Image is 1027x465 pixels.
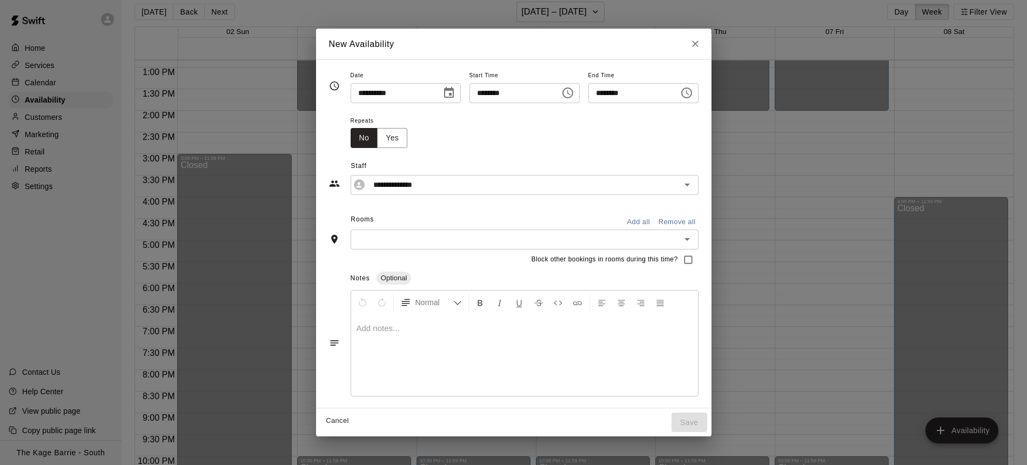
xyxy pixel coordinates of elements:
button: Format Bold [471,293,489,312]
button: Insert Link [568,293,587,312]
button: Format Strikethrough [529,293,548,312]
span: Notes [351,274,370,282]
button: No [351,128,378,148]
button: Open [680,177,695,192]
span: Repeats [351,114,417,129]
span: Normal [415,297,453,308]
span: Staff [351,158,698,175]
span: Block other bookings in rooms during this time? [532,254,678,265]
button: Formatting Options [396,293,466,312]
button: Left Align [593,293,611,312]
button: Cancel [320,413,355,429]
svg: Timing [329,80,340,91]
span: Date [351,69,461,83]
button: Center Align [612,293,630,312]
svg: Staff [329,178,340,189]
button: Add all [621,214,656,231]
button: Insert Code [549,293,567,312]
button: Open [680,232,695,247]
button: Undo [353,293,372,312]
span: Start Time [469,69,580,83]
button: Justify Align [651,293,669,312]
button: Format Italics [491,293,509,312]
button: Choose time, selected time is 8:15 PM [676,82,697,104]
div: outlined button group [351,128,408,148]
svg: Rooms [329,234,340,245]
button: Format Underline [510,293,528,312]
span: End Time [588,69,699,83]
button: Right Align [632,293,650,312]
button: Choose date, selected date is Nov 3, 2025 [438,82,460,104]
svg: Notes [329,338,340,348]
button: Choose time, selected time is 3:00 PM [557,82,579,104]
button: Yes [377,128,407,148]
button: Close [686,34,705,53]
h6: New Availability [329,37,394,51]
span: Optional [377,274,411,282]
button: Redo [373,293,391,312]
span: Rooms [351,215,374,223]
button: Remove all [656,214,699,231]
